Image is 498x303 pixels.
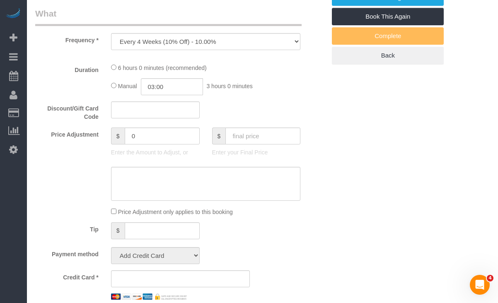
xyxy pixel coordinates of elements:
[212,148,301,156] p: Enter your Final Price
[470,275,490,295] iframe: Intercom live chat
[487,275,493,281] span: 4
[118,275,243,282] iframe: Secure card payment input frame
[332,8,444,25] a: Book This Again
[29,270,105,281] label: Credit Card *
[225,127,300,144] input: final price
[118,65,207,71] span: 6 hours 0 minutes (recommended)
[5,8,22,20] img: Automaid Logo
[29,101,105,121] label: Discount/Gift Card Code
[29,33,105,44] label: Frequency *
[206,83,252,89] span: 3 hours 0 minutes
[111,222,125,239] span: $
[111,148,200,156] p: Enter the Amount to Adjust, or
[29,247,105,258] label: Payment method
[29,63,105,74] label: Duration
[332,47,444,64] a: Back
[118,83,137,89] span: Manual
[29,127,105,139] label: Price Adjustment
[118,209,233,215] span: Price Adjustment only applies to this booking
[212,127,226,144] span: $
[35,7,302,26] legend: What
[111,127,125,144] span: $
[29,222,105,233] label: Tip
[105,293,193,300] img: credit cards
